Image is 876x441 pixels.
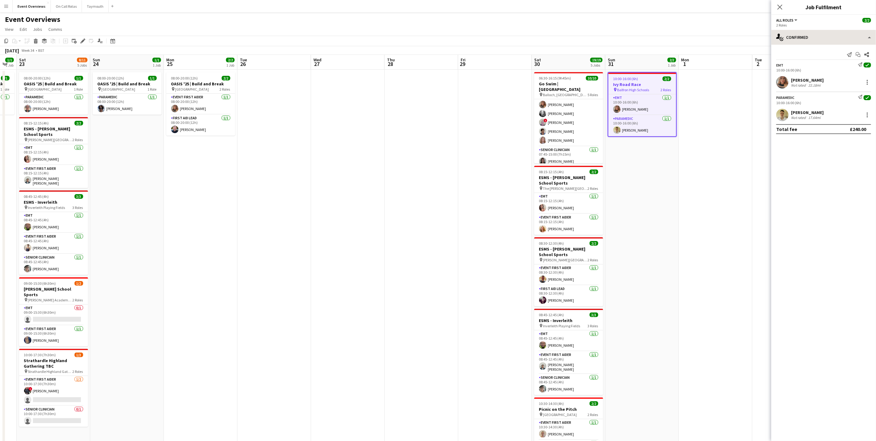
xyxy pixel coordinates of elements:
[19,212,88,233] app-card-role: EMT1/108:45-12:45 (4h)[PERSON_NAME]
[5,47,19,54] div: [DATE]
[776,95,794,100] div: Paramedic
[588,412,598,417] span: 2 Roles
[608,82,676,87] h3: Ivy Road Race
[19,81,88,87] h3: OASIS '25 | Build and Break
[13,0,51,12] button: Event Overviews
[20,48,36,53] span: Week 34
[862,18,871,22] span: 2/2
[543,324,580,328] span: Inverleith Playing Fields
[755,57,762,63] span: Tue
[534,81,603,92] h3: Go Swim | [GEOGRAPHIC_DATA]
[19,72,88,115] app-job-card: 08:00-20:00 (12h)1/1OASIS '25 | Build and Break [GEOGRAPHIC_DATA]1 RoleParamedic1/108:00-20:00 (1...
[19,165,88,188] app-card-role: Event First Aider1/108:15-12:15 (4h)[PERSON_NAME] [PERSON_NAME]
[543,92,588,97] span: Balloch, [GEOGRAPHIC_DATA]
[460,60,466,67] span: 29
[668,58,676,62] span: 2/2
[386,60,395,67] span: 28
[24,281,56,286] span: 09:00-15:30 (6h30m)
[19,277,88,346] app-job-card: 09:00-15:30 (6h30m)1/2[PERSON_NAME] School Sports [PERSON_NAME] Academy Playing Fields2 RolesEMT0...
[588,324,598,328] span: 3 Roles
[5,58,14,62] span: 1/1
[807,115,822,120] div: 17.64mi
[166,72,235,136] div: 08:00-20:00 (12h)2/2OASIS '25 | Build and Break [GEOGRAPHIC_DATA]2 RolesEvent First Aider1/108:00...
[98,76,124,80] span: 08:00-20:00 (12h)
[807,83,822,88] div: 22.18mi
[534,57,541,63] span: Sat
[19,349,88,427] app-job-card: 10:00-17:30 (7h30m)1/3Strathardle Highland Gathering TBC Strathardle Highland Gathering2 RolesEve...
[166,81,235,87] h3: OASIS '25 | Build and Break
[776,126,797,132] div: Total fee
[590,169,598,174] span: 2/2
[18,60,26,67] span: 23
[19,144,88,165] app-card-role: EMT1/108:15-12:15 (4h)[PERSON_NAME]
[534,237,603,306] app-job-card: 08:30-12:30 (4h)2/2ESMS - [PERSON_NAME] School Sports [PERSON_NAME][GEOGRAPHIC_DATA]2 RolesEvent ...
[534,72,603,163] app-job-card: 06:30-16:15 (9h45m)10/10Go Swim | [GEOGRAPHIC_DATA] Balloch, [GEOGRAPHIC_DATA]5 RolesZac CherryEv...
[539,401,564,406] span: 10:30-14:30 (4h)
[588,258,598,262] span: 2 Roles
[543,412,577,417] span: [GEOGRAPHIC_DATA]
[608,94,676,115] app-card-role: EMT1/110:00-16:00 (6h)[PERSON_NAME]
[588,186,598,191] span: 2 Roles
[607,60,615,67] span: 31
[29,387,32,391] span: !
[534,175,603,186] h3: ESMS - [PERSON_NAME] School Sports
[226,63,234,67] div: 1 Job
[93,81,162,87] h3: OASIS '25 | Build and Break
[613,76,638,81] span: 10:00-16:00 (6h)
[75,194,83,199] span: 3/3
[240,57,247,63] span: Tue
[73,137,83,142] span: 2 Roles
[534,246,603,257] h3: ESMS - [PERSON_NAME] School Sports
[663,76,671,81] span: 2/2
[534,285,603,306] app-card-role: First Aid Lead1/108:30-12:30 (4h)[PERSON_NAME]
[776,18,798,22] button: All roles
[680,60,689,67] span: 1
[539,241,564,246] span: 08:30-12:30 (4h)
[5,15,60,24] h1: Event Overviews
[166,94,235,115] app-card-role: Event First Aider1/108:00-20:00 (12h)[PERSON_NAME]
[534,351,603,374] app-card-role: Event First Aider1/108:45-12:45 (4h)[PERSON_NAME] [PERSON_NAME]
[590,241,598,246] span: 2/2
[544,119,547,122] span: !
[33,27,42,32] span: Jobs
[776,23,871,27] div: 2 Roles
[74,87,83,92] span: 1 Role
[19,286,88,297] h3: [PERSON_NAME] School Sports
[608,72,677,137] div: 10:00-16:00 (6h)2/2Ivy Road Race Balfron High Schools2 RolesEMT1/110:00-16:00 (6h)[PERSON_NAME]Pa...
[534,214,603,235] app-card-role: Event First Aider1/108:15-12:15 (4h)[PERSON_NAME]
[38,48,44,53] div: BST
[681,57,689,63] span: Mon
[19,304,88,325] app-card-role: EMT0/109:00-15:30 (6h30m)
[19,190,88,275] div: 08:45-12:45 (4h)3/3ESMS - Inverleith Inverleith Playing Fields3 RolesEMT1/108:45-12:45 (4h)[PERSO...
[28,298,73,302] span: [PERSON_NAME] Academy Playing Fields
[590,58,603,62] span: 19/19
[776,100,871,105] div: 10:00-16:00 (6h)
[73,298,83,302] span: 2 Roles
[20,27,27,32] span: Edit
[75,353,83,357] span: 1/3
[534,81,603,146] app-card-role: Event First Aider6/607:45-15:00 (7h15m)[PERSON_NAME][PERSON_NAME][PERSON_NAME]![PERSON_NAME][PERS...
[791,77,824,83] div: [PERSON_NAME]
[608,57,615,63] span: Sun
[850,126,866,132] div: £240.00
[93,57,100,63] span: Sun
[534,146,603,167] app-card-role: Senior Clinician1/107:45-15:00 (7h15m)[PERSON_NAME]
[534,419,603,440] app-card-role: Event First Aider1/110:30-14:30 (4h)[PERSON_NAME]
[153,63,161,67] div: 1 Job
[313,57,321,63] span: Wed
[588,92,598,97] span: 5 Roles
[776,18,793,22] span: All roles
[791,110,824,115] div: [PERSON_NAME]
[239,60,247,67] span: 26
[534,309,603,395] div: 08:45-12:45 (4h)3/3ESMS - Inverleith Inverleith Playing Fields3 RolesEMT1/108:45-12:45 (4h)[PERSO...
[534,166,603,235] div: 08:15-12:15 (4h)2/2ESMS - [PERSON_NAME] School Sports The [PERSON_NAME][GEOGRAPHIC_DATA]2 RolesEM...
[152,58,161,62] span: 1/1
[28,137,73,142] span: [PERSON_NAME][GEOGRAPHIC_DATA]
[46,25,65,33] a: Comms
[534,406,603,412] h3: Picnic on the Pitch
[75,281,83,286] span: 1/2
